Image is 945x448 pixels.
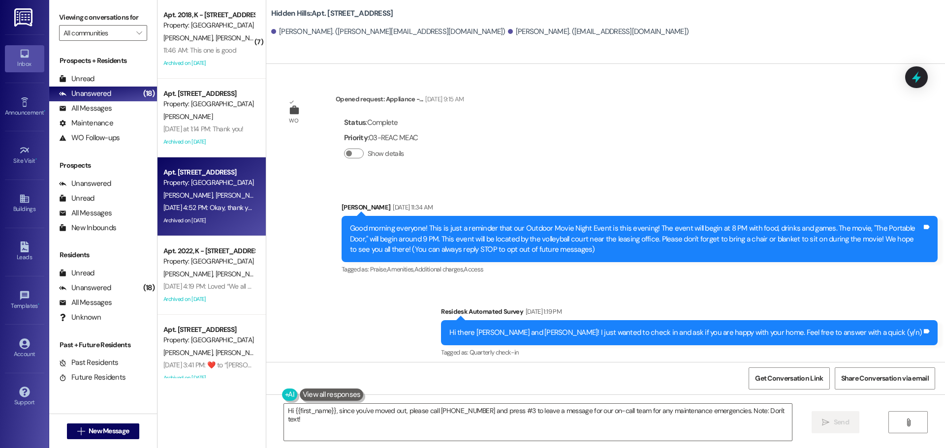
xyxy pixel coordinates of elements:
a: Account [5,335,44,362]
span: Share Conversation via email [841,373,929,384]
div: Apt. [STREET_ADDRESS] [163,89,254,99]
span: Get Conversation Link [755,373,823,384]
div: Unanswered [59,89,111,99]
label: Viewing conversations for [59,10,147,25]
span: [PERSON_NAME] [163,112,213,121]
div: : 03-REAC MEAC [344,130,418,146]
a: Templates • [5,287,44,314]
div: Archived on [DATE] [162,57,255,69]
span: Amenities , [387,265,414,273]
i:  [77,427,85,435]
div: [PERSON_NAME]. ([EMAIL_ADDRESS][DOMAIN_NAME]) [508,27,689,37]
div: Property: [GEOGRAPHIC_DATA] [163,99,254,109]
div: Unanswered [59,179,111,189]
div: Unread [59,193,94,204]
div: All Messages [59,103,112,114]
span: Additional charges , [414,265,464,273]
div: [DATE] 9:15 AM [423,94,464,104]
span: [PERSON_NAME] [215,348,264,357]
div: (18) [141,86,157,101]
div: Property: [GEOGRAPHIC_DATA] [163,256,254,267]
div: Hi there [PERSON_NAME] and [PERSON_NAME]! I just wanted to check in and ask if you are happy with... [449,328,922,338]
div: Prospects [49,160,157,171]
img: ResiDesk Logo [14,8,34,27]
button: New Message [67,423,140,439]
span: [PERSON_NAME] [215,33,264,42]
label: Show details [368,149,404,159]
div: [DATE] 3:41 PM: ​❤️​ to “ [PERSON_NAME] ([GEOGRAPHIC_DATA]): The first one! ” [163,360,386,369]
i:  [905,418,912,426]
span: Send [834,417,849,427]
div: Unread [59,268,94,278]
div: Past Residents [59,358,119,368]
span: [PERSON_NAME] [163,191,216,200]
span: [PERSON_NAME] [215,191,264,200]
span: • [44,108,45,115]
i:  [136,29,142,37]
span: [PERSON_NAME] [215,269,267,278]
div: Archived on [DATE] [162,293,255,305]
div: Opened request: Appliance -... [336,94,464,108]
div: [DATE] 1:19 PM [523,306,562,317]
a: Support [5,384,44,410]
div: Maintenance [59,118,113,128]
span: Quarterly check-in [470,348,518,357]
b: Hidden Hills: Apt. [STREET_ADDRESS] [271,8,393,19]
span: • [38,301,39,308]
button: Send [812,411,859,433]
b: Status [344,118,366,127]
span: [PERSON_NAME] [163,33,216,42]
div: 11:46 AM: This one is good [163,46,236,55]
b: Priority [344,133,368,143]
div: WO [289,116,298,126]
input: All communities [63,25,131,41]
div: Archived on [DATE] [162,372,255,384]
span: [PERSON_NAME] [163,269,216,278]
div: Apt. 2018, K - [STREET_ADDRESS] [163,10,254,20]
div: : Complete [344,115,418,130]
div: Prospects + Residents [49,56,157,66]
div: (18) [141,280,157,296]
span: Access [464,265,483,273]
a: Inbox [5,45,44,72]
div: Property: [GEOGRAPHIC_DATA] [163,178,254,188]
textarea: Hi {{first_name}}, since you've moved out, please call [PHONE_NUMBER] and press #3 to leave a mes... [284,404,792,441]
div: New Inbounds [59,223,116,233]
div: Unanswered [59,283,111,293]
div: [DATE] at 1:14 PM: Thank you! [163,124,244,133]
div: Apt. 2022, K - [STREET_ADDRESS] [163,246,254,256]
span: New Message [89,426,129,436]
div: WO Follow-ups [59,133,120,143]
div: Unknown [59,312,101,323]
div: Archived on [DATE] [162,214,255,227]
div: [PERSON_NAME] [342,202,938,216]
i:  [822,418,829,426]
div: [DATE] 4:19 PM: Loved “We all should go, I definitely want to” [163,282,333,291]
div: Apt. [STREET_ADDRESS] [163,325,254,335]
div: Past + Future Residents [49,340,157,350]
div: [DATE] 11:34 AM [390,202,433,212]
div: Property: [GEOGRAPHIC_DATA] [163,335,254,345]
div: Property: [GEOGRAPHIC_DATA] [163,20,254,30]
div: [PERSON_NAME]. ([PERSON_NAME][EMAIL_ADDRESS][DOMAIN_NAME]) [271,27,505,37]
div: [DATE] 4:52 PM: Okay, thank you! [163,203,257,212]
div: Residesk Automated Survey [441,306,938,320]
span: [PERSON_NAME] [163,348,216,357]
a: Site Visit • [5,142,44,169]
div: Unread [59,74,94,84]
span: • [35,156,37,163]
span: Praise , [370,265,387,273]
div: All Messages [59,208,112,218]
a: Buildings [5,190,44,217]
div: Tagged as: [342,262,938,276]
div: Apt. [STREET_ADDRESS] [163,167,254,178]
div: Residents [49,250,157,260]
div: Tagged as: [441,345,938,359]
div: All Messages [59,298,112,308]
a: Leads [5,239,44,265]
div: Future Residents [59,372,126,383]
button: Share Conversation via email [835,367,935,389]
div: Archived on [DATE] [162,136,255,148]
button: Get Conversation Link [749,367,829,389]
div: Good morning everyone! This is just a reminder that our Outdoor Movie Night Event is this evening... [350,223,922,255]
